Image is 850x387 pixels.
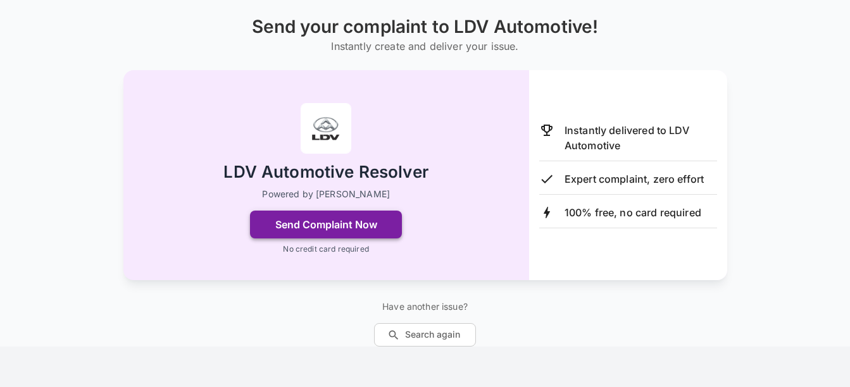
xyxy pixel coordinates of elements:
[262,188,390,200] p: Powered by [PERSON_NAME]
[223,161,428,183] h2: LDV Automotive Resolver
[301,103,351,154] img: LDV Automotive
[283,243,368,255] p: No credit card required
[252,37,599,55] h6: Instantly create and deliver your issue.
[252,16,599,37] h1: Send your complaint to LDV Automotive!
[374,323,476,347] button: Search again
[565,205,701,220] p: 100% free, no card required
[374,300,476,313] p: Have another issue?
[565,123,717,153] p: Instantly delivered to LDV Automotive
[250,211,402,238] button: Send Complaint Now
[565,171,704,187] p: Expert complaint, zero effort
